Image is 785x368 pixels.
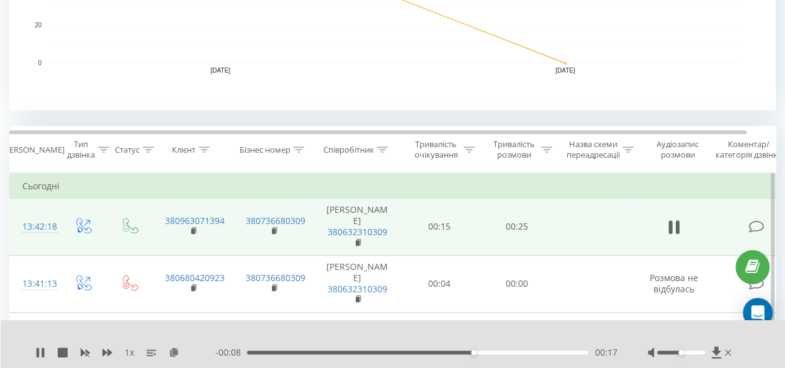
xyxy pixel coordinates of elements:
[743,298,773,328] div: Open Intercom Messenger
[35,22,42,29] text: 20
[323,145,374,155] div: Співробітник
[650,272,698,295] span: Розмова не відбулась
[172,145,195,155] div: Клієнт
[401,255,478,312] td: 00:04
[67,139,95,160] div: Тип дзвінка
[239,145,290,155] div: Бізнес номер
[712,139,785,160] div: Коментар/категорія дзвінка
[314,255,401,312] td: [PERSON_NAME]
[566,139,619,160] div: Назва схеми переадресації
[489,139,538,160] div: Тривалість розмови
[211,67,231,74] text: [DATE]
[165,272,225,284] a: 380680420923
[246,215,305,227] a: 380736680309
[411,139,460,160] div: Тривалість очікування
[22,215,47,239] div: 13:42:18
[328,283,387,295] a: 380632310309
[22,272,47,296] div: 13:41:13
[38,60,42,66] text: 0
[679,350,684,355] div: Accessibility label
[246,272,305,284] a: 380736680309
[314,199,401,256] td: [PERSON_NAME]
[594,346,617,359] span: 00:17
[555,67,575,74] text: [DATE]
[478,199,556,256] td: 00:25
[2,145,65,155] div: [PERSON_NAME]
[165,215,225,227] a: 380963071394
[328,226,387,238] a: 380632310309
[115,145,140,155] div: Статус
[125,346,134,359] span: 1 x
[478,255,556,312] td: 00:00
[401,199,478,256] td: 00:15
[215,346,247,359] span: - 00:08
[647,139,707,160] div: Аудіозапис розмови
[471,350,476,355] div: Accessibility label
